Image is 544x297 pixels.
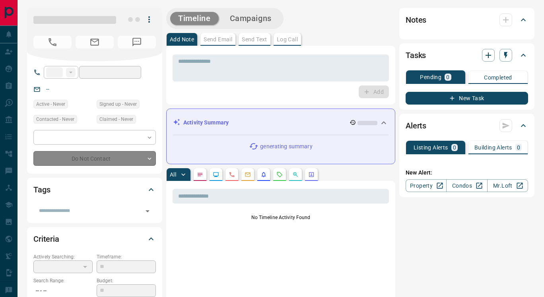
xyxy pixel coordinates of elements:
h2: Notes [406,14,426,26]
span: No Number [33,36,72,49]
svg: Lead Browsing Activity [213,171,219,178]
p: Timeframe: [97,253,156,260]
button: Open [142,206,153,217]
a: Condos [446,179,487,192]
div: Activity Summary [173,115,389,130]
p: 0 [453,145,456,150]
button: Campaigns [222,12,280,25]
svg: Agent Actions [308,171,315,178]
div: Criteria [33,229,156,248]
p: Budget: [97,277,156,284]
h2: Tasks [406,49,426,62]
span: Contacted - Never [36,115,74,123]
a: -- [46,86,49,92]
svg: Notes [197,171,203,178]
span: Signed up - Never [99,100,137,108]
button: Timeline [170,12,219,25]
p: Completed [484,75,512,80]
div: Do Not Contact [33,151,156,166]
p: Listing Alerts [414,145,448,150]
div: Tags [33,180,156,199]
p: New Alert: [406,169,528,177]
span: No Number [118,36,156,49]
button: New Task [406,92,528,105]
p: All [170,172,176,177]
p: generating summary [260,142,312,151]
h2: Tags [33,183,50,196]
h2: Alerts [406,119,426,132]
p: No Timeline Activity Found [173,214,389,221]
svg: Requests [276,171,283,178]
div: Notes [406,10,528,29]
div: Alerts [406,116,528,135]
a: Mr.Loft [487,179,528,192]
p: 0 [446,74,449,80]
p: Pending [420,74,441,80]
span: Claimed - Never [99,115,133,123]
svg: Listing Alerts [260,171,267,178]
svg: Opportunities [292,171,299,178]
p: 0 [517,145,520,150]
p: Activity Summary [183,118,229,127]
p: Building Alerts [474,145,512,150]
span: No Email [76,36,114,49]
p: Search Range: [33,277,93,284]
a: Property [406,179,447,192]
span: Active - Never [36,100,65,108]
div: Tasks [406,46,528,65]
p: Actively Searching: [33,253,93,260]
h2: Criteria [33,233,59,245]
svg: Calls [229,171,235,178]
svg: Emails [245,171,251,178]
p: Add Note [170,37,194,42]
